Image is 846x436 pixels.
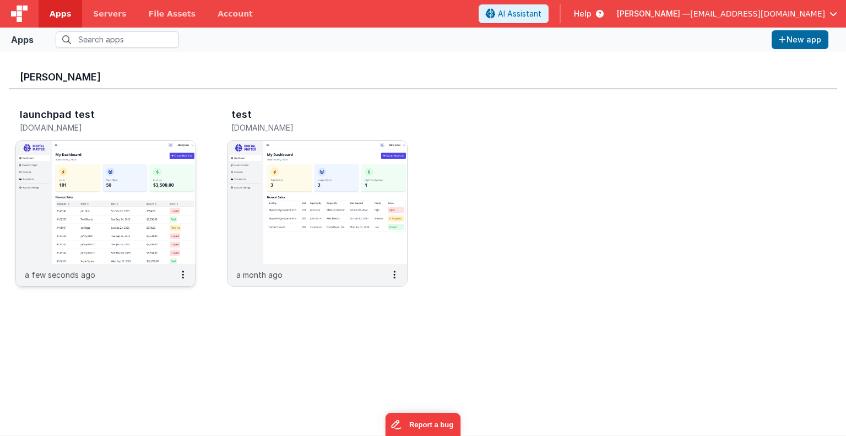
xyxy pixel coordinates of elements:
[149,8,196,19] span: File Assets
[386,413,461,436] iframe: Marker.io feedback button
[479,4,549,23] button: AI Assistant
[236,269,283,281] p: a month ago
[50,8,71,19] span: Apps
[231,123,380,132] h5: [DOMAIN_NAME]
[231,109,252,120] h3: test
[11,33,34,46] div: Apps
[617,8,690,19] span: [PERSON_NAME] —
[20,72,826,83] h3: [PERSON_NAME]
[25,269,95,281] p: a few seconds ago
[772,30,828,49] button: New app
[93,8,126,19] span: Servers
[498,8,541,19] span: AI Assistant
[56,31,179,48] input: Search apps
[617,8,837,19] button: [PERSON_NAME] — [EMAIL_ADDRESS][DOMAIN_NAME]
[20,123,169,132] h5: [DOMAIN_NAME]
[574,8,592,19] span: Help
[20,109,95,120] h3: launchpad test
[690,8,825,19] span: [EMAIL_ADDRESS][DOMAIN_NAME]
